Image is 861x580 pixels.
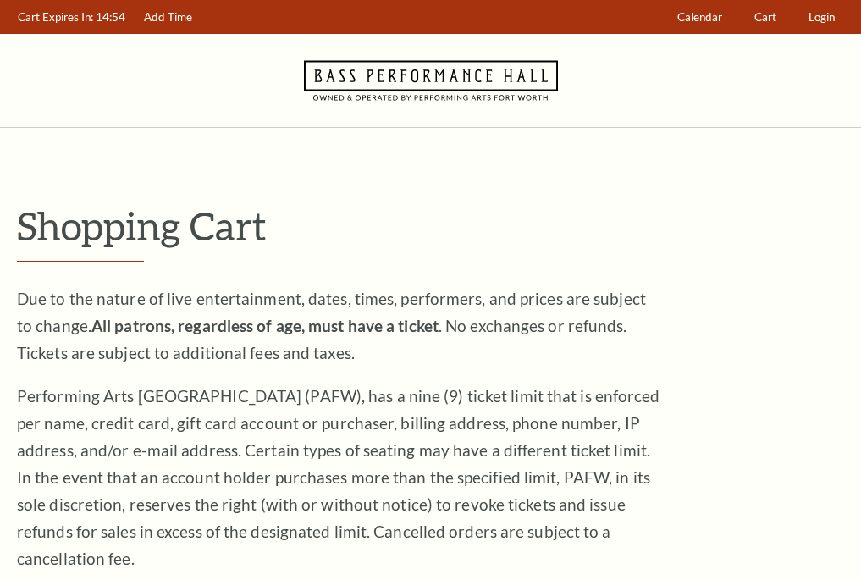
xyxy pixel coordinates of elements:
[96,10,125,24] span: 14:54
[17,289,646,362] span: Due to the nature of live entertainment, dates, times, performers, and prices are subject to chan...
[136,1,201,34] a: Add Time
[17,383,660,572] p: Performing Arts [GEOGRAPHIC_DATA] (PAFW), has a nine (9) ticket limit that is enforced per name, ...
[670,1,731,34] a: Calendar
[18,10,93,24] span: Cart Expires In:
[809,10,835,24] span: Login
[17,204,844,247] p: Shopping Cart
[91,316,439,335] strong: All patrons, regardless of age, must have a ticket
[747,1,785,34] a: Cart
[754,10,776,24] span: Cart
[801,1,843,34] a: Login
[677,10,722,24] span: Calendar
